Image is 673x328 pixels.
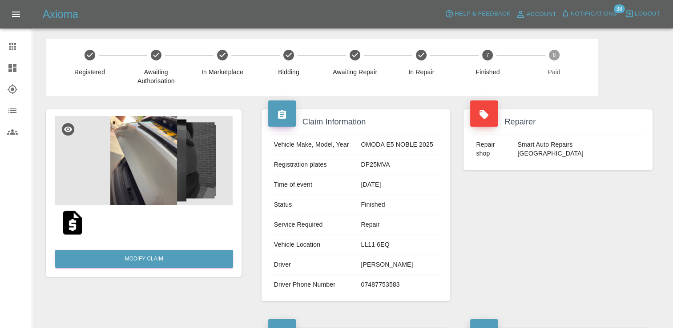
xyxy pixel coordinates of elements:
[527,9,556,20] span: Account
[524,68,584,76] span: Paid
[455,9,510,19] span: Help & Feedback
[270,275,358,295] td: Driver Phone Number
[458,68,517,76] span: Finished
[357,235,441,255] td: LL11 6EQ
[270,155,358,175] td: Registration plates
[559,7,619,21] button: Notifications
[326,68,385,76] span: Awaiting Repair
[623,7,662,21] button: Logout
[472,135,514,164] td: Repair shop
[270,195,358,215] td: Status
[357,155,441,175] td: DP25MVA
[55,116,233,205] img: 568f8095-349c-417c-8fb1-f1d8d7f64c7d
[60,68,119,76] span: Registered
[357,135,441,155] td: OMODA E5 NOBLE 2025
[270,235,358,255] td: Vehicle Location
[552,52,556,58] text: 8
[193,68,252,76] span: In Marketplace
[513,7,559,21] a: Account
[357,175,441,195] td: [DATE]
[43,7,78,21] h5: Axioma
[470,116,646,128] h4: Repairer
[270,255,358,275] td: Driver
[259,68,318,76] span: Bidding
[514,135,644,164] td: Smart Auto Repairs [GEOGRAPHIC_DATA]
[392,68,451,76] span: In Repair
[268,116,444,128] h4: Claim Information
[486,52,489,58] text: 7
[613,4,625,13] span: 38
[270,215,358,235] td: Service Required
[58,208,87,237] img: original/3a2acfed-2663-4c02-9157-87fe74235885
[357,215,441,235] td: Repair
[270,175,358,195] td: Time of event
[126,68,185,85] span: Awaiting Authorisation
[357,195,441,215] td: Finished
[5,4,27,25] button: Open drawer
[55,250,233,268] a: Modify Claim
[443,7,512,21] button: Help & Feedback
[571,9,617,19] span: Notifications
[357,255,441,275] td: [PERSON_NAME]
[270,135,358,155] td: Vehicle Make, Model, Year
[357,275,441,295] td: 07487753583
[635,9,660,19] span: Logout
